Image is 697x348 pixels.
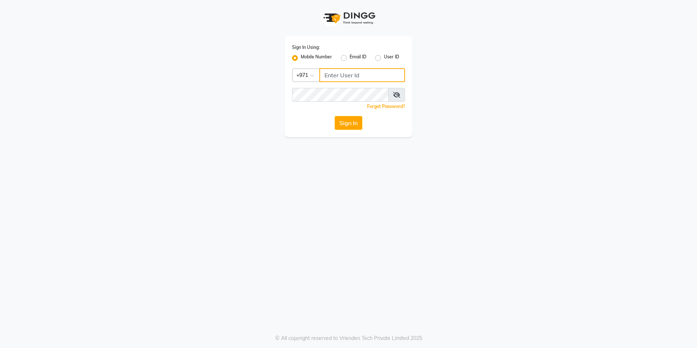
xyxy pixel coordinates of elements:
img: logo1.svg [319,7,378,29]
label: Sign In Using: [292,44,320,51]
label: Email ID [350,54,366,62]
label: User ID [384,54,399,62]
input: Username [319,68,405,82]
label: Mobile Number [301,54,332,62]
input: Username [292,88,389,102]
a: Forgot Password? [367,104,405,109]
button: Sign In [335,116,362,130]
